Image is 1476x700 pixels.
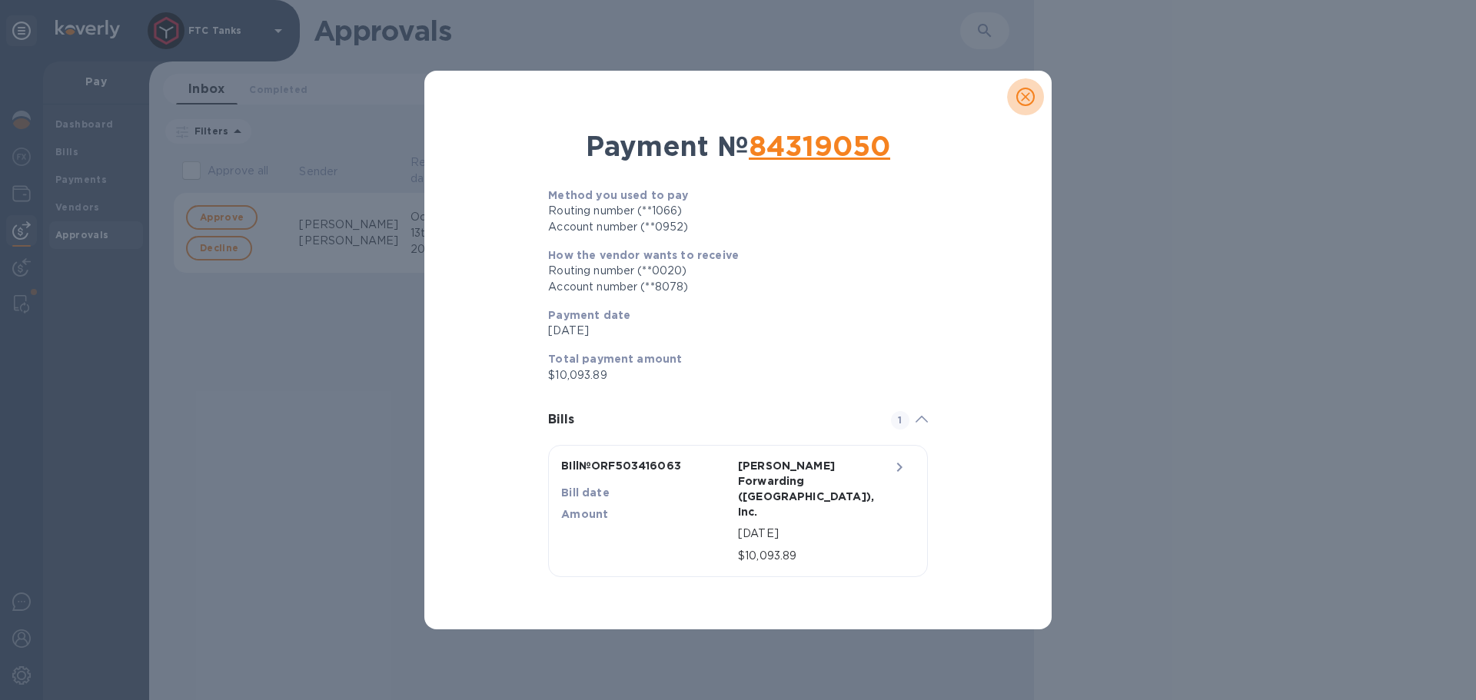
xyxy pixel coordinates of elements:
[548,396,927,445] div: Bills1
[586,129,890,163] b: Payment №
[548,353,682,365] b: Total payment amount
[548,263,927,279] div: Routing number (**0020)
[548,309,630,321] b: Payment date
[548,189,688,201] b: Method you used to pay
[738,548,909,564] p: $10,093.89
[749,129,890,163] b: 84319050
[1007,78,1044,115] button: close
[548,445,927,577] button: BIll№ORF503416063Bill dateAmount[PERSON_NAME] Forwarding ([GEOGRAPHIC_DATA]), Inc.[DATE]$10,093.89
[548,412,574,426] b: Bills
[738,458,880,519] p: [PERSON_NAME] Forwarding ([GEOGRAPHIC_DATA]), Inc.
[548,279,927,295] div: Account number (**8078)
[561,458,726,473] p: BIll № ORF503416063
[561,485,726,500] p: Bill date
[548,367,927,383] p: $10,093.89
[548,203,927,219] div: Routing number (**1066)
[738,526,909,542] p: [DATE]
[548,249,739,261] b: How the vendor wants to receive
[891,411,909,430] span: 1
[548,323,927,339] p: [DATE]
[561,506,726,522] p: Amount
[548,219,927,235] div: Account number (**0952)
